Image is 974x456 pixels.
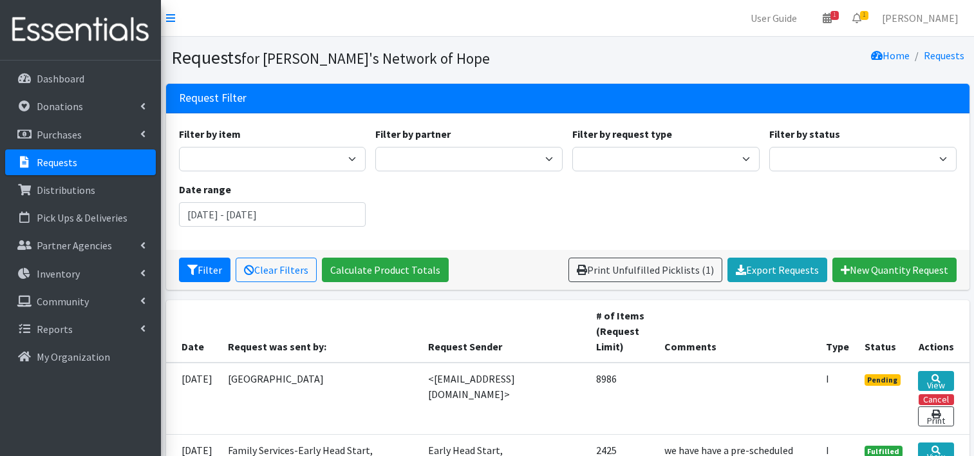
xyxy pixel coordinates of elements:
[220,363,420,435] td: [GEOGRAPHIC_DATA]
[865,374,901,386] span: Pending
[5,122,156,147] a: Purchases
[171,46,563,69] h1: Requests
[37,239,112,252] p: Partner Agencies
[37,156,77,169] p: Requests
[37,267,80,280] p: Inventory
[588,363,657,435] td: 8986
[37,72,84,85] p: Dashboard
[871,49,910,62] a: Home
[860,11,868,20] span: 1
[769,126,840,142] label: Filter by status
[5,66,156,91] a: Dashboard
[241,49,490,68] small: for [PERSON_NAME]'s Network of Hope
[842,5,872,31] a: 1
[830,11,839,20] span: 1
[826,372,829,385] abbr: Individual
[572,126,672,142] label: Filter by request type
[910,300,969,363] th: Actions
[37,295,89,308] p: Community
[375,126,451,142] label: Filter by partner
[872,5,969,31] a: [PERSON_NAME]
[37,211,127,224] p: Pick Ups & Deliveries
[919,394,954,405] button: Cancel
[568,258,722,282] a: Print Unfulfilled Picklists (1)
[5,261,156,287] a: Inventory
[166,300,220,363] th: Date
[588,300,657,363] th: # of Items (Request Limit)
[818,300,857,363] th: Type
[5,233,156,258] a: Partner Agencies
[918,371,953,391] a: View
[918,406,953,426] a: Print
[37,184,95,196] p: Distributions
[924,49,964,62] a: Requests
[832,258,957,282] a: New Quantity Request
[5,205,156,231] a: Pick Ups & Deliveries
[179,258,230,282] button: Filter
[236,258,317,282] a: Clear Filters
[812,5,842,31] a: 1
[420,300,589,363] th: Request Sender
[5,344,156,370] a: My Organization
[37,323,73,336] p: Reports
[740,5,807,31] a: User Guide
[727,258,827,282] a: Export Requests
[5,8,156,52] img: HumanEssentials
[420,363,589,435] td: <[EMAIL_ADDRESS][DOMAIN_NAME]>
[5,93,156,119] a: Donations
[322,258,449,282] a: Calculate Product Totals
[37,128,82,141] p: Purchases
[37,100,83,113] p: Donations
[179,202,366,227] input: January 1, 2011 - December 31, 2011
[857,300,911,363] th: Status
[166,363,220,435] td: [DATE]
[5,177,156,203] a: Distributions
[5,316,156,342] a: Reports
[657,300,818,363] th: Comments
[179,126,241,142] label: Filter by item
[179,182,231,197] label: Date range
[5,149,156,175] a: Requests
[37,350,110,363] p: My Organization
[220,300,420,363] th: Request was sent by:
[179,91,247,105] h3: Request Filter
[5,289,156,314] a: Community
